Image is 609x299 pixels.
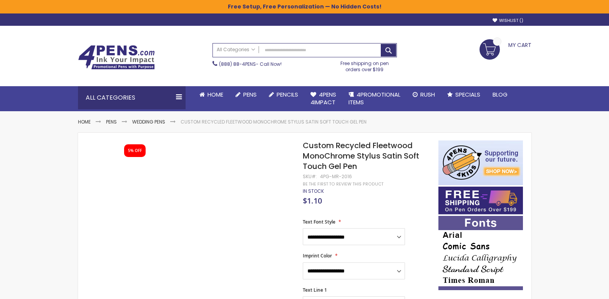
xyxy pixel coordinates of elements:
span: Home [207,90,223,99]
a: 4Pens4impact [304,86,342,111]
img: Free shipping on orders over $199 [438,187,523,214]
img: 4Pens Custom Pens and Promotional Products [78,45,155,70]
span: Text Line 1 [303,287,327,293]
div: Availability [303,188,324,194]
span: Custom Recycled Fleetwood MonoChrome Stylus Satin Soft Touch Gel Pen [303,140,419,172]
div: 5% OFF [128,148,142,154]
span: Pencils [277,90,298,99]
a: Pens [106,119,117,125]
img: 4pens 4 kids [438,140,523,185]
a: Wishlist [493,18,523,23]
span: Rush [420,90,435,99]
span: Blog [493,90,508,99]
span: - Call Now! [219,61,282,67]
a: Rush [407,86,441,103]
a: Pens [229,86,263,103]
a: Home [193,86,229,103]
a: Wedding Pens [132,119,165,125]
a: 4PROMOTIONALITEMS [342,86,407,111]
span: All Categories [217,47,255,53]
a: Be the first to review this product [303,181,383,187]
span: $1.10 [303,195,322,206]
span: 4PROMOTIONAL ITEMS [348,90,400,106]
span: In stock [303,188,324,194]
a: All Categories [213,43,259,56]
span: Text Font Style [303,219,335,225]
span: Pens [243,90,257,99]
div: 4PG-MR-2016 [320,174,352,180]
a: Blog [486,86,514,103]
span: Specials [455,90,480,99]
strong: SKU [303,173,317,180]
a: Home [78,119,91,125]
img: font-personalization-examples [438,216,523,290]
a: Pencils [263,86,304,103]
a: (888) 88-4PENS [219,61,256,67]
li: Custom Recycled Fleetwood MonoChrome Stylus Satin Soft Touch Gel Pen [181,119,367,125]
span: Imprint Color [303,252,332,259]
a: Specials [441,86,486,103]
div: All Categories [78,86,186,109]
div: Free shipping on pen orders over $199 [332,57,397,73]
span: 4Pens 4impact [310,90,336,106]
